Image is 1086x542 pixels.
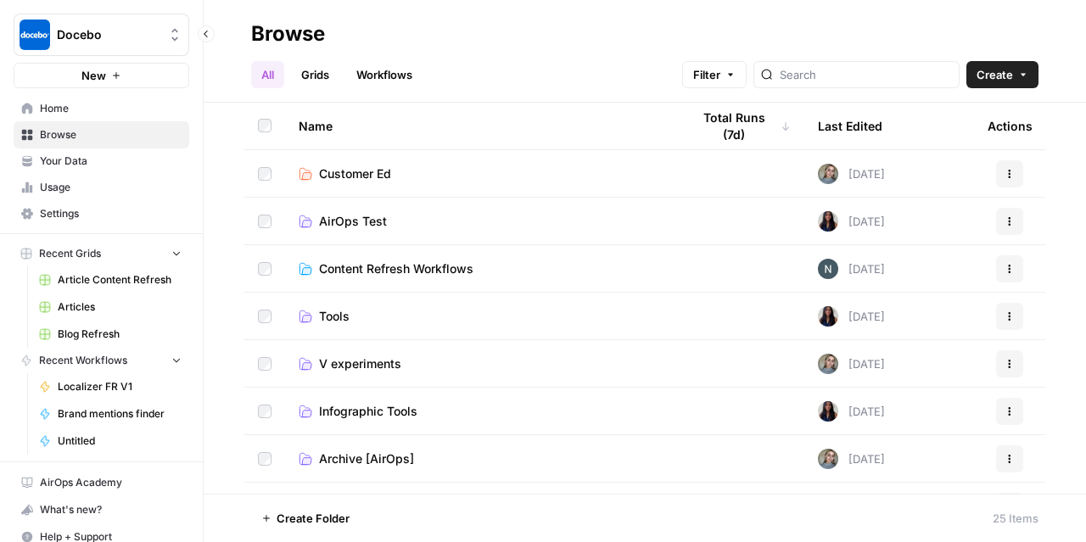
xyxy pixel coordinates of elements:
[81,67,106,84] span: New
[818,306,885,327] div: [DATE]
[31,400,189,427] a: Brand mentions finder
[14,95,189,122] a: Home
[14,174,189,201] a: Usage
[818,401,885,422] div: [DATE]
[251,20,325,47] div: Browse
[319,308,350,325] span: Tools
[818,449,838,469] img: a3m8ukwwqy06crpq9wigr246ip90
[691,103,791,149] div: Total Runs (7d)
[299,450,663,467] a: Archive [AirOps]
[299,213,663,230] a: AirOps Test
[299,260,663,277] a: Content Refresh Workflows
[818,164,885,184] div: [DATE]
[40,127,182,142] span: Browse
[780,66,952,83] input: Search
[818,103,882,149] div: Last Edited
[31,427,189,455] a: Untitled
[319,165,391,182] span: Customer Ed
[40,180,182,195] span: Usage
[31,373,189,400] a: Localizer FR V1
[818,211,885,232] div: [DATE]
[346,61,423,88] a: Workflows
[319,450,414,467] span: Archive [AirOps]
[58,433,182,449] span: Untitled
[299,355,663,372] a: V experiments
[299,403,663,420] a: Infographic Tools
[14,348,189,373] button: Recent Workflows
[14,469,189,496] a: AirOps Academy
[14,497,188,522] div: What's new?
[58,406,182,422] span: Brand mentions finder
[977,66,1013,83] span: Create
[299,308,663,325] a: Tools
[818,259,838,279] img: mfx9qxiwvwbk9y2m949wqpoopau8
[818,449,885,469] div: [DATE]
[14,14,189,56] button: Workspace: Docebo
[818,259,885,279] div: [DATE]
[31,293,189,321] a: Articles
[39,246,101,261] span: Recent Grids
[14,121,189,148] a: Browse
[251,61,284,88] a: All
[682,61,747,88] button: Filter
[988,103,1033,149] div: Actions
[966,61,1038,88] button: Create
[299,103,663,149] div: Name
[20,20,50,50] img: Docebo Logo
[31,321,189,348] a: Blog Refresh
[818,306,838,327] img: rox323kbkgutb4wcij4krxobkpon
[14,241,189,266] button: Recent Grids
[58,299,182,315] span: Articles
[57,26,160,43] span: Docebo
[58,379,182,394] span: Localizer FR V1
[993,510,1038,527] div: 25 Items
[14,148,189,175] a: Your Data
[40,101,182,116] span: Home
[39,353,127,368] span: Recent Workflows
[291,61,339,88] a: Grids
[14,200,189,227] a: Settings
[319,260,473,277] span: Content Refresh Workflows
[818,354,885,374] div: [DATE]
[818,354,838,374] img: a3m8ukwwqy06crpq9wigr246ip90
[14,496,189,523] button: What's new?
[31,266,189,293] a: Article Content Refresh
[14,63,189,88] button: New
[818,211,838,232] img: rox323kbkgutb4wcij4krxobkpon
[818,401,838,422] img: rox323kbkgutb4wcij4krxobkpon
[299,165,663,182] a: Customer Ed
[58,272,182,288] span: Article Content Refresh
[40,206,182,221] span: Settings
[251,505,360,532] button: Create Folder
[319,403,417,420] span: Infographic Tools
[319,355,401,372] span: V experiments
[818,164,838,184] img: a3m8ukwwqy06crpq9wigr246ip90
[277,510,350,527] span: Create Folder
[58,327,182,342] span: Blog Refresh
[693,66,720,83] span: Filter
[40,475,182,490] span: AirOps Academy
[319,213,387,230] span: AirOps Test
[40,154,182,169] span: Your Data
